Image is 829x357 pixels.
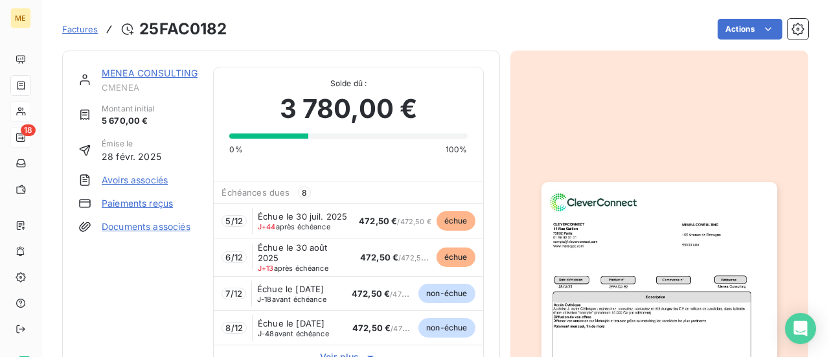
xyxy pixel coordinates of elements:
[785,313,816,344] div: Open Intercom Messenger
[258,330,329,338] span: avant échéance
[225,216,243,226] span: 5 / 12
[102,115,155,128] span: 5 670,00 €
[258,264,328,272] span: après échéance
[437,248,475,267] span: échue
[221,187,290,198] span: Échéances dues
[229,78,467,89] span: Solde dû :
[102,174,168,187] a: Avoirs associés
[258,222,276,231] span: J+44
[257,284,324,294] span: Échue le [DATE]
[21,124,36,136] span: 18
[360,253,433,262] span: / 472,50 €
[352,324,425,333] span: / 472,50 €
[352,290,424,299] span: / 472,50 €
[718,19,782,40] button: Actions
[359,216,397,226] span: 472,50 €
[418,284,475,303] span: non-échue
[258,211,347,222] span: Échue le 30 juil. 2025
[258,223,330,231] span: après échéance
[102,150,161,163] span: 28 févr. 2025
[360,252,398,262] span: 472,50 €
[258,329,275,338] span: J-48
[352,288,390,299] span: 472,50 €
[225,323,243,333] span: 8 / 12
[352,323,391,333] span: 472,50 €
[102,138,161,150] span: Émise le
[258,318,324,328] span: Échue le [DATE]
[437,211,475,231] span: échue
[10,8,31,29] div: ME
[258,242,350,263] span: Échue le 30 août 2025
[102,103,155,115] span: Montant initial
[62,24,98,34] span: Factures
[62,23,98,36] a: Factures
[102,82,198,93] span: CMENEA
[229,144,242,155] span: 0%
[102,220,190,233] a: Documents associés
[257,295,326,303] span: avant échéance
[258,264,274,273] span: J+13
[102,67,198,78] a: MENEA CONSULTING
[225,288,242,299] span: 7 / 12
[225,252,243,262] span: 6 / 12
[102,197,173,210] a: Paiements reçus
[280,89,418,128] span: 3 780,00 €
[446,144,468,155] span: 100%
[298,187,311,198] span: 8
[359,217,431,226] span: / 472,50 €
[418,318,475,338] span: non-échue
[257,295,272,304] span: J-18
[139,17,227,41] h3: 25FAC0182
